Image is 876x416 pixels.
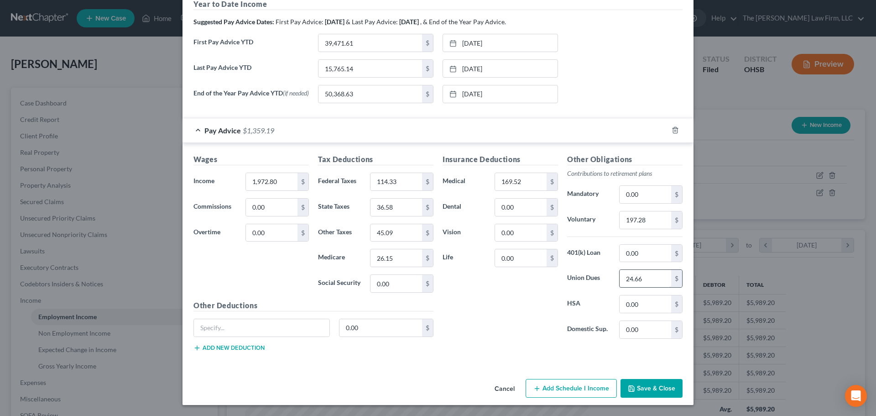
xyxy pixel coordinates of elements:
[297,199,308,216] div: $
[318,85,422,103] input: 0.00
[495,199,547,216] input: 0.00
[422,275,433,292] div: $
[547,249,558,267] div: $
[620,295,671,313] input: 0.00
[297,224,308,242] div: $
[194,319,329,337] input: Specify...
[438,198,490,216] label: Dental
[189,198,241,216] label: Commissions
[422,85,433,103] div: $
[438,224,490,242] label: Vision
[443,34,558,52] a: [DATE]
[620,379,683,398] button: Save & Close
[443,85,558,103] a: [DATE]
[370,275,422,292] input: 0.00
[283,89,309,97] span: (if needed)
[193,154,309,165] h5: Wages
[547,224,558,242] div: $
[563,269,615,288] label: Union Dues
[313,173,365,191] label: Federal Taxes
[420,18,506,26] span: , & End of the Year Pay Advice.
[563,185,615,204] label: Mandatory
[193,344,265,352] button: Add new deduction
[495,249,547,267] input: 0.00
[370,173,422,190] input: 0.00
[189,59,313,85] label: Last Pay Advice YTD
[567,154,683,165] h5: Other Obligations
[318,60,422,77] input: 0.00
[567,169,683,178] p: Contributions to retirement plans
[495,173,547,190] input: 0.00
[563,211,615,229] label: Voluntary
[845,385,867,407] div: Open Intercom Messenger
[422,60,433,77] div: $
[671,245,682,262] div: $
[189,85,313,111] label: End of the Year Pay Advice YTD
[422,173,433,190] div: $
[620,245,671,262] input: 0.00
[318,154,433,165] h5: Tax Deductions
[422,249,433,267] div: $
[193,177,214,184] span: Income
[438,173,490,191] label: Medical
[620,270,671,287] input: 0.00
[370,249,422,267] input: 0.00
[313,274,365,293] label: Social Security
[671,321,682,338] div: $
[671,270,682,287] div: $
[422,224,433,242] div: $
[189,224,241,242] label: Overtime
[438,249,490,267] label: Life
[620,211,671,229] input: 0.00
[671,295,682,313] div: $
[526,379,617,398] button: Add Schedule I Income
[422,319,433,337] div: $
[422,199,433,216] div: $
[189,34,313,59] label: First Pay Advice YTD
[193,300,433,311] h5: Other Deductions
[297,173,308,190] div: $
[370,199,422,216] input: 0.00
[563,321,615,339] label: Domestic Sup.
[243,126,274,135] span: $1,359.19
[325,18,344,26] strong: [DATE]
[276,18,323,26] span: First Pay Advice:
[204,126,241,135] span: Pay Advice
[620,321,671,338] input: 0.00
[370,224,422,242] input: 0.00
[318,34,422,52] input: 0.00
[313,249,365,267] label: Medicare
[443,154,558,165] h5: Insurance Deductions
[443,60,558,77] a: [DATE]
[563,295,615,313] label: HSA
[487,380,522,398] button: Cancel
[246,199,297,216] input: 0.00
[399,18,419,26] strong: [DATE]
[339,319,422,337] input: 0.00
[563,244,615,263] label: 401(k) Loan
[495,224,547,242] input: 0.00
[246,173,297,190] input: 0.00
[313,198,365,216] label: State Taxes
[547,199,558,216] div: $
[313,224,365,242] label: Other Taxes
[422,34,433,52] div: $
[620,186,671,203] input: 0.00
[671,186,682,203] div: $
[671,211,682,229] div: $
[547,173,558,190] div: $
[346,18,398,26] span: & Last Pay Advice:
[246,224,297,242] input: 0.00
[193,18,274,26] strong: Suggested Pay Advice Dates:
